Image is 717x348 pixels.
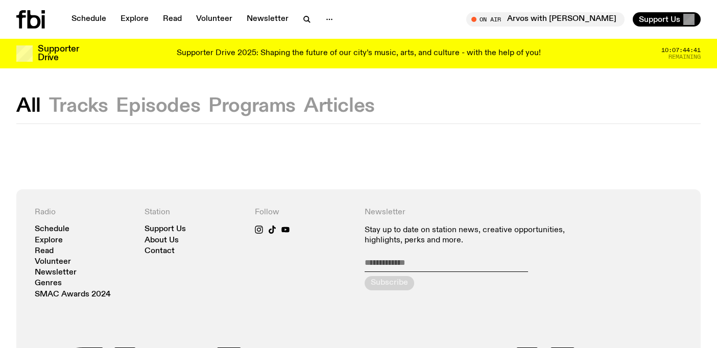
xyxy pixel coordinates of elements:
a: Contact [145,247,175,255]
span: 10:07:44:41 [661,47,701,53]
button: Tracks [49,97,108,115]
button: Articles [304,97,375,115]
a: Volunteer [35,258,71,266]
a: Schedule [35,226,69,233]
h4: Follow [255,208,352,217]
h4: Newsletter [365,208,572,217]
h3: Supporter Drive [38,45,79,62]
span: Remaining [668,54,701,60]
h4: Station [145,208,242,217]
a: SMAC Awards 2024 [35,291,111,299]
button: On AirArvos with [PERSON_NAME] [466,12,625,27]
a: Volunteer [190,12,238,27]
a: Newsletter [35,269,77,277]
a: About Us [145,237,179,244]
a: Read [35,247,54,255]
p: Stay up to date on station news, creative opportunities, highlights, perks and more. [365,226,572,245]
button: Support Us [633,12,701,27]
button: Subscribe [365,276,414,290]
a: Explore [114,12,155,27]
button: All [16,97,41,115]
a: Newsletter [241,12,295,27]
a: Read [157,12,188,27]
h4: Radio [35,208,132,217]
a: Genres [35,280,62,287]
button: Programs [208,97,296,115]
span: Support Us [639,15,680,24]
a: Schedule [65,12,112,27]
button: Episodes [116,97,200,115]
a: Explore [35,237,63,244]
a: Support Us [145,226,186,233]
p: Supporter Drive 2025: Shaping the future of our city’s music, arts, and culture - with the help o... [177,49,541,58]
